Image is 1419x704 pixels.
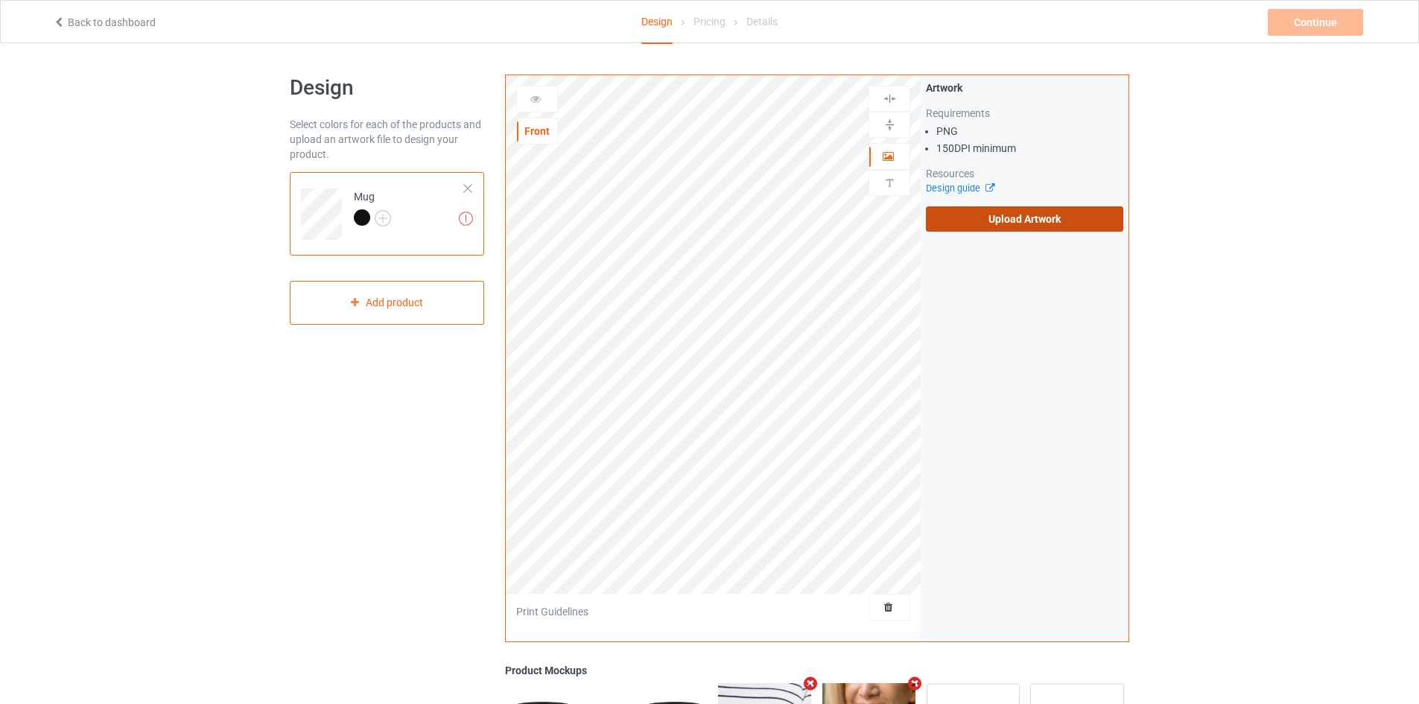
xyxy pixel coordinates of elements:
[936,141,1123,156] li: 150 DPI minimum
[926,166,1123,181] div: Resources
[883,118,897,132] img: svg%3E%0A
[375,210,391,226] img: svg+xml;base64,PD94bWwgdmVyc2lvbj0iMS4wIiBlbmNvZGluZz0iVVRGLTgiPz4KPHN2ZyB3aWR0aD0iMjJweCIgaGVpZ2...
[459,212,473,226] img: exclamation icon
[936,124,1123,139] li: PNG
[883,92,897,106] img: svg%3E%0A
[641,1,673,44] div: Design
[516,604,588,619] div: Print Guidelines
[290,117,484,162] div: Select colors for each of the products and upload an artwork file to design your product.
[693,1,726,42] div: Pricing
[746,1,778,42] div: Details
[926,106,1123,121] div: Requirements
[517,124,557,139] div: Front
[354,189,391,225] div: Mug
[290,281,484,325] div: Add product
[926,183,994,194] a: Design guide
[801,676,820,691] i: Remove mockup
[53,16,156,28] a: Back to dashboard
[290,74,484,101] h1: Design
[883,176,897,190] img: svg%3E%0A
[505,663,1129,678] div: Product Mockups
[926,80,1123,95] div: Artwork
[290,172,484,256] div: Mug
[926,206,1123,232] label: Upload Artwork
[905,676,924,691] i: Remove mockup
